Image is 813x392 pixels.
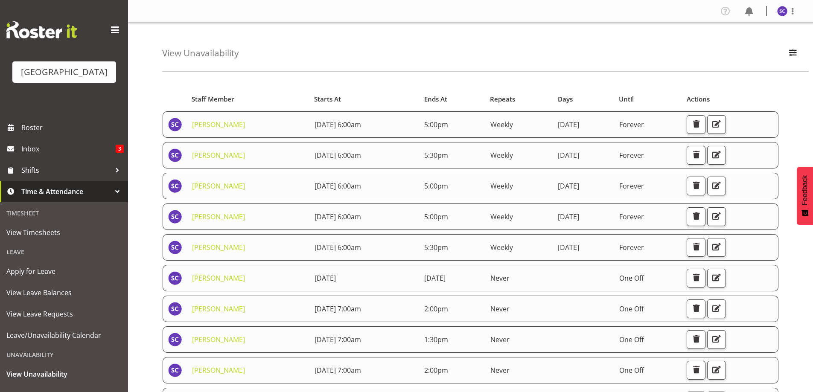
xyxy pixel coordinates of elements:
span: 5:00pm [424,120,448,129]
a: [PERSON_NAME] [192,151,245,160]
button: Edit Unavailability [707,207,726,226]
span: 1:30pm [424,335,448,344]
img: skye-colonna9939.jpg [168,363,182,377]
button: Edit Unavailability [707,238,726,257]
h4: View Unavailability [162,48,239,58]
div: Unavailability [2,346,126,363]
a: Leave/Unavailability Calendar [2,325,126,346]
span: Weekly [490,120,513,129]
span: Inbox [21,142,116,155]
img: skye-colonna9939.jpg [777,6,787,16]
span: 3 [116,145,124,153]
button: Delete Unavailability [687,177,705,195]
span: Never [490,273,510,283]
span: [DATE] [558,181,579,191]
img: skye-colonna9939.jpg [168,241,182,254]
a: [PERSON_NAME] [192,273,245,283]
button: Edit Unavailability [707,299,726,318]
span: Until [619,94,634,104]
img: skye-colonna9939.jpg [168,333,182,346]
span: One Off [619,366,644,375]
span: 5:00pm [424,212,448,221]
span: 2:00pm [424,366,448,375]
button: Delete Unavailability [687,238,705,257]
button: Delete Unavailability [687,115,705,134]
button: Feedback - Show survey [797,167,813,225]
img: skye-colonna9939.jpg [168,271,182,285]
div: Timesheet [2,204,126,222]
div: Leave [2,243,126,261]
span: [DATE] 6:00am [315,212,361,221]
a: View Leave Balances [2,282,126,303]
span: One Off [619,335,644,344]
a: View Leave Requests [2,303,126,325]
button: Edit Unavailability [707,177,726,195]
a: Apply for Leave [2,261,126,282]
span: View Leave Requests [6,308,122,320]
div: [GEOGRAPHIC_DATA] [21,66,108,78]
span: [DATE] [424,273,446,283]
button: Delete Unavailability [687,361,705,380]
a: View Timesheets [2,222,126,243]
span: Forever [619,120,644,129]
span: [DATE] 6:00am [315,243,361,252]
span: Leave/Unavailability Calendar [6,329,122,342]
button: Delete Unavailability [687,269,705,287]
span: Staff Member [192,94,234,104]
button: Delete Unavailability [687,330,705,349]
span: 2:00pm [424,304,448,314]
span: Forever [619,212,644,221]
img: Rosterit website logo [6,21,77,38]
span: [DATE] 7:00am [315,366,361,375]
span: Apply for Leave [6,265,122,278]
span: [DATE] [558,243,579,252]
span: Shifts [21,164,111,177]
span: One Off [619,273,644,283]
span: 5:30pm [424,243,448,252]
a: [PERSON_NAME] [192,366,245,375]
span: Never [490,335,510,344]
span: View Unavailability [6,368,122,380]
span: [DATE] 6:00am [315,120,361,129]
span: Actions [687,94,710,104]
button: Edit Unavailability [707,361,726,380]
button: Delete Unavailability [687,146,705,165]
button: Delete Unavailability [687,207,705,226]
span: Ends At [424,94,447,104]
span: Forever [619,181,644,191]
span: Feedback [801,175,809,205]
button: Edit Unavailability [707,269,726,287]
a: [PERSON_NAME] [192,335,245,344]
a: [PERSON_NAME] [192,120,245,129]
span: [DATE] 7:00am [315,304,361,314]
button: Edit Unavailability [707,115,726,134]
span: Weekly [490,151,513,160]
span: Forever [619,151,644,160]
span: 5:00pm [424,181,448,191]
span: [DATE] [558,212,579,221]
a: [PERSON_NAME] [192,212,245,221]
span: View Leave Balances [6,286,122,299]
a: [PERSON_NAME] [192,243,245,252]
span: View Timesheets [6,226,122,239]
span: Forever [619,243,644,252]
img: skye-colonna9939.jpg [168,302,182,316]
span: Starts At [314,94,341,104]
span: Never [490,304,510,314]
span: [DATE] [558,151,579,160]
span: 5:30pm [424,151,448,160]
button: Edit Unavailability [707,146,726,165]
a: [PERSON_NAME] [192,304,245,314]
span: [DATE] 6:00am [315,181,361,191]
button: Edit Unavailability [707,330,726,349]
span: Time & Attendance [21,185,111,198]
span: Weekly [490,181,513,191]
img: skye-colonna9939.jpg [168,210,182,224]
img: skye-colonna9939.jpg [168,118,182,131]
a: View Unavailability [2,363,126,385]
img: skye-colonna9939.jpg [168,179,182,193]
span: [DATE] 7:00am [315,335,361,344]
span: Never [490,366,510,375]
a: [PERSON_NAME] [192,181,245,191]
span: Days [558,94,573,104]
